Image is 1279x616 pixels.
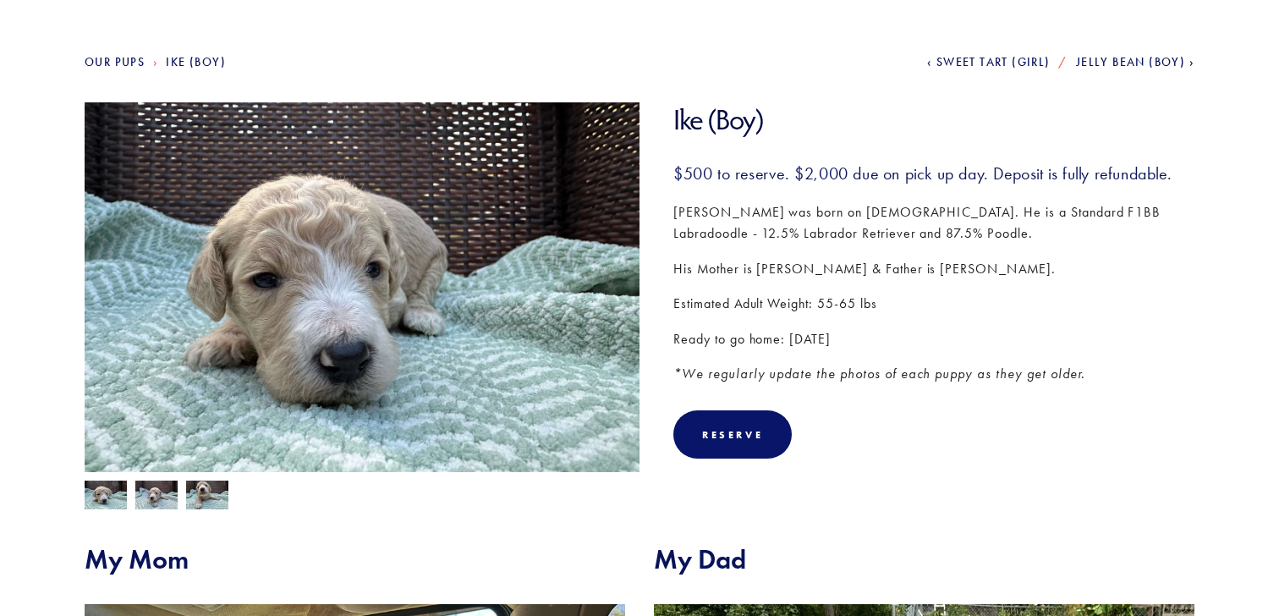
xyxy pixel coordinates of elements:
[186,481,228,513] img: Ike 3.jpg
[673,366,1085,382] em: *We regularly update the photos of each puppy as they get older.
[673,293,1194,315] p: Estimated Adult Weight: 55-65 lbs
[13,81,241,287] img: Rough Water SEO
[135,481,178,513] img: Ike 2.jpg
[673,102,1194,137] h1: Ike (Boy)
[927,55,1051,69] a: Sweet Tart (Girl)
[673,410,792,459] div: Reserve
[37,59,217,76] p: Plugin is loading...
[85,479,127,511] img: Ike 1.jpg
[936,55,1051,69] span: Sweet Tart (Girl)
[166,55,226,69] a: Ike (Boy)
[85,79,639,495] img: Ike 1.jpg
[673,201,1194,245] p: [PERSON_NAME] was born on [DEMOGRAPHIC_DATA]. He is a Standard F1BB Labradoodle - 12.5% Labrador ...
[673,162,1194,184] h3: $500 to reserve. $2,000 due on pick up day. Deposit is fully refundable.
[119,13,135,29] img: SEOSpace
[85,543,625,575] h2: My Mom
[37,42,217,59] p: Get ready!
[25,99,55,128] a: Need help?
[1076,55,1194,69] a: Jelly Bean (Boy)
[1076,55,1185,69] span: Jelly Bean (Boy)
[654,543,1194,575] h2: My Dad
[702,428,763,441] div: Reserve
[673,258,1194,280] p: His Mother is [PERSON_NAME] & Father is [PERSON_NAME].
[673,328,1194,350] p: Ready to go home: [DATE]
[85,55,145,69] a: Our Pups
